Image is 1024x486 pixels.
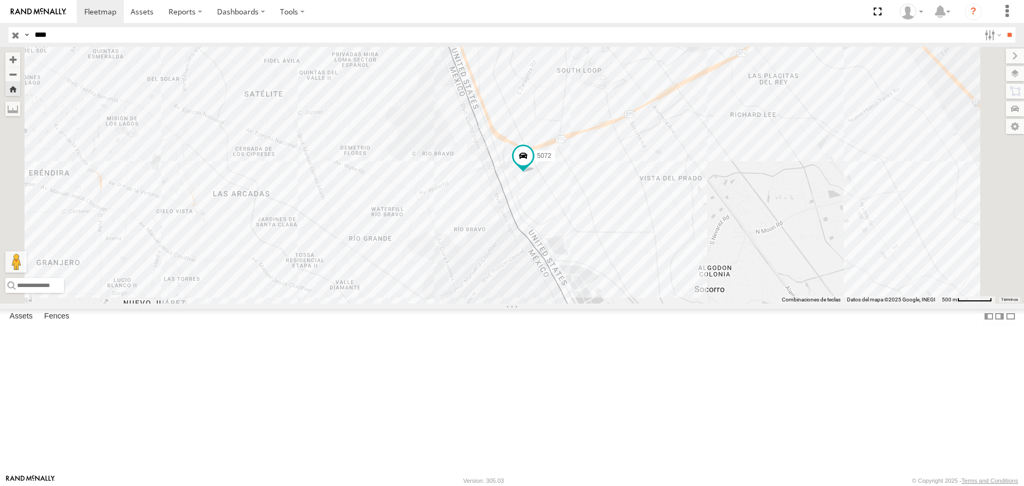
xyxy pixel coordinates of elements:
[962,477,1018,484] a: Terms and Conditions
[896,4,927,20] div: MANUEL HERNANDEZ
[22,27,31,43] label: Search Query
[1006,119,1024,134] label: Map Settings
[463,477,504,484] div: Version: 305.03
[39,309,75,324] label: Fences
[965,3,982,20] i: ?
[6,475,55,486] a: Visit our Website
[5,82,20,96] button: Zoom Home
[4,309,38,324] label: Assets
[939,296,995,304] button: Escala del mapa: 500 m por 61 píxeles
[782,296,841,304] button: Combinaciones de teclas
[942,297,957,302] span: 500 m
[847,297,935,302] span: Datos del mapa ©2025 Google, INEGI
[5,251,27,273] button: Arrastra al hombrecito al mapa para abrir Street View
[11,8,66,15] img: rand-logo.svg
[980,27,1003,43] label: Search Filter Options
[5,101,20,116] label: Measure
[912,477,1018,484] div: © Copyright 2025 -
[983,309,994,324] label: Dock Summary Table to the Left
[5,67,20,82] button: Zoom out
[994,309,1005,324] label: Dock Summary Table to the Right
[5,52,20,67] button: Zoom in
[1001,297,1018,301] a: Términos
[1005,309,1016,324] label: Hide Summary Table
[537,153,551,160] span: 5072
